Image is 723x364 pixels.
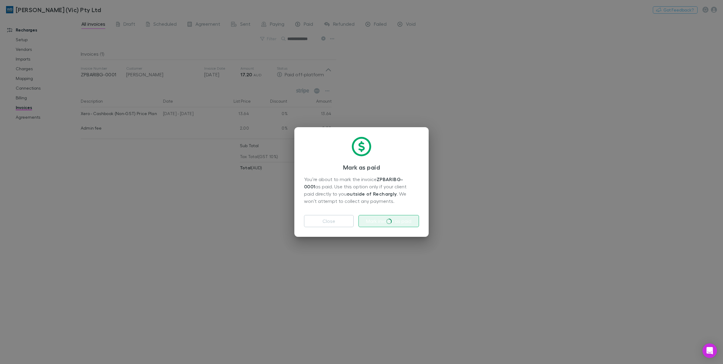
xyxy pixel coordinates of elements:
button: Mark invoice as paid [358,215,419,227]
div: You’re about to mark the invoice as paid. Use this option only if your client paid directly to yo... [304,176,419,205]
h3: Mark as paid [304,164,419,171]
strong: outside of Rechargly [347,191,397,197]
div: Open Intercom Messenger [702,343,717,358]
button: Close [304,215,354,227]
